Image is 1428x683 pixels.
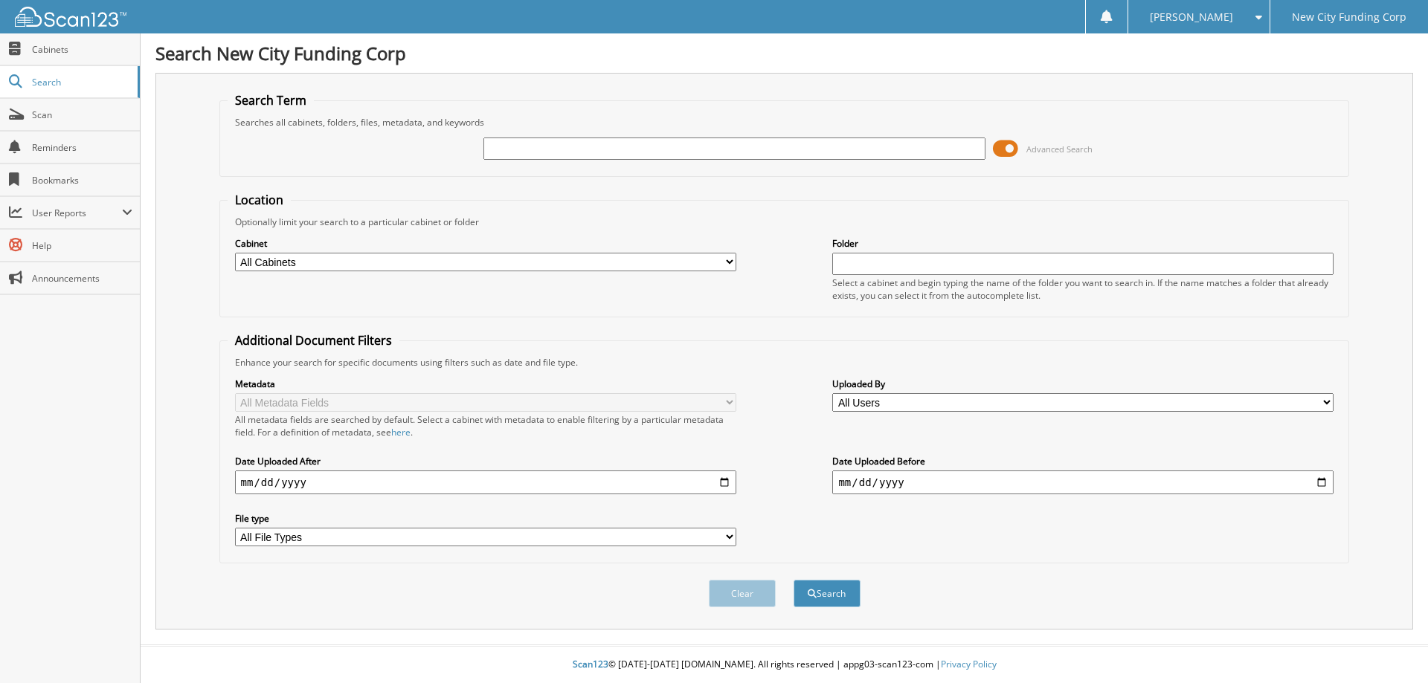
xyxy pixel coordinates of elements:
[235,237,736,250] label: Cabinet
[832,378,1334,390] label: Uploaded By
[228,332,399,349] legend: Additional Document Filters
[235,455,736,467] label: Date Uploaded After
[832,237,1334,250] label: Folder
[235,470,736,494] input: start
[228,116,1342,129] div: Searches all cabinets, folders, files, metadata, and keywords
[228,216,1342,228] div: Optionally limit your search to a particular cabinet or folder
[832,455,1334,467] label: Date Uploaded Before
[32,272,132,285] span: Announcements
[32,174,132,187] span: Bookmarks
[1150,13,1233,22] span: [PERSON_NAME]
[794,580,861,607] button: Search
[32,76,130,88] span: Search
[228,192,291,208] legend: Location
[32,141,132,154] span: Reminders
[32,239,132,252] span: Help
[391,426,411,438] a: here
[228,92,314,109] legend: Search Term
[15,7,126,27] img: scan123-logo-white.svg
[32,207,122,219] span: User Reports
[32,43,132,56] span: Cabinets
[1026,143,1093,155] span: Advanced Search
[832,276,1334,302] div: Select a cabinet and begin typing the name of the folder you want to search in. If the name match...
[141,647,1428,683] div: © [DATE]-[DATE] [DOMAIN_NAME]. All rights reserved | appg03-scan123-com |
[941,658,997,670] a: Privacy Policy
[832,470,1334,494] input: end
[709,580,776,607] button: Clear
[235,413,736,438] div: All metadata fields are searched by default. Select a cabinet with metadata to enable filtering b...
[573,658,608,670] span: Scan123
[235,378,736,390] label: Metadata
[235,512,736,525] label: File type
[155,41,1413,65] h1: Search New City Funding Corp
[1292,13,1406,22] span: New City Funding Corp
[32,109,132,121] span: Scan
[228,356,1342,369] div: Enhance your search for specific documents using filters such as date and file type.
